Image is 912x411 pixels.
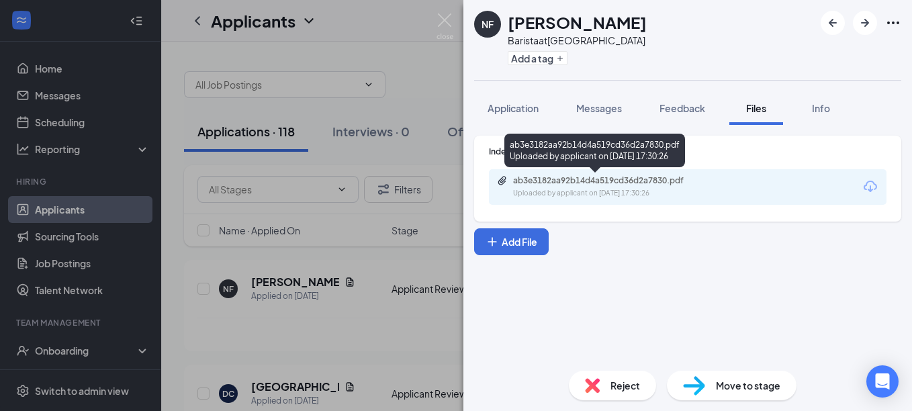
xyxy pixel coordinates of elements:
[513,188,715,199] div: Uploaded by applicant on [DATE] 17:30:26
[812,102,830,114] span: Info
[746,102,766,114] span: Files
[497,175,715,199] a: Paperclipab3e3182aa92b14d4a519cd36d2a7830.pdfUploaded by applicant on [DATE] 17:30:26
[716,378,780,393] span: Move to stage
[576,102,622,114] span: Messages
[857,15,873,31] svg: ArrowRight
[504,134,685,167] div: ab3e3182aa92b14d4a519cd36d2a7830.pdf Uploaded by applicant on [DATE] 17:30:26
[659,102,705,114] span: Feedback
[556,54,564,62] svg: Plus
[853,11,877,35] button: ArrowRight
[488,102,539,114] span: Application
[866,365,899,398] div: Open Intercom Messenger
[513,175,701,186] div: ab3e3182aa92b14d4a519cd36d2a7830.pdf
[885,15,901,31] svg: Ellipses
[508,34,647,47] div: Barista at [GEOGRAPHIC_DATA]
[489,146,886,157] div: Indeed Resume
[508,11,647,34] h1: [PERSON_NAME]
[482,17,494,31] div: NF
[474,228,549,255] button: Add FilePlus
[486,235,499,248] svg: Plus
[821,11,845,35] button: ArrowLeftNew
[610,378,640,393] span: Reject
[508,51,567,65] button: PlusAdd a tag
[825,15,841,31] svg: ArrowLeftNew
[862,179,878,195] svg: Download
[497,175,508,186] svg: Paperclip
